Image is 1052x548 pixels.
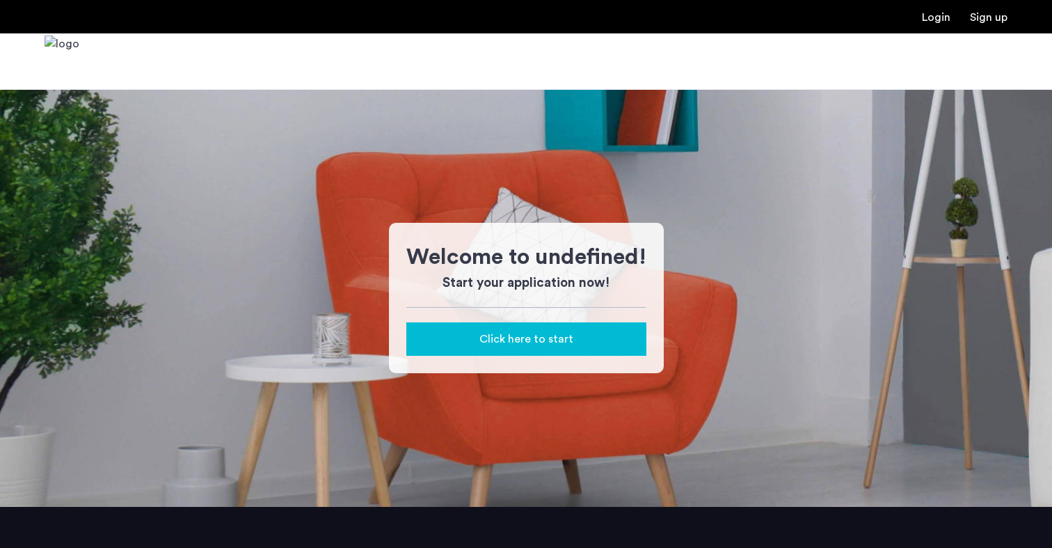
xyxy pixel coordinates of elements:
[406,240,646,274] h1: Welcome to undefined!
[970,12,1007,23] a: Registration
[994,492,1038,534] iframe: chat widget
[922,12,950,23] a: Login
[45,36,79,88] a: Cazamio Logo
[406,322,646,356] button: button
[45,36,79,88] img: logo
[479,331,573,347] span: Click here to start
[406,274,646,293] h3: Start your application now!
